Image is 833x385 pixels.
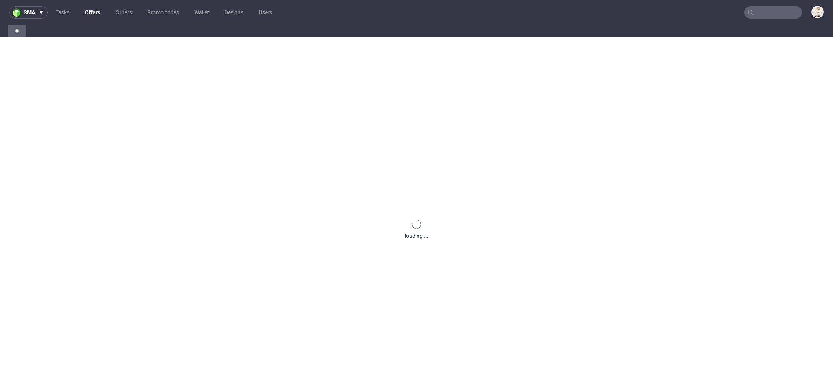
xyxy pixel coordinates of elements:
[190,6,214,19] a: Wallet
[9,6,48,19] button: sma
[51,6,74,19] a: Tasks
[812,7,823,17] img: Mari Fok
[143,6,184,19] a: Promo codes
[24,10,35,15] span: sma
[405,232,428,240] div: loading ...
[111,6,137,19] a: Orders
[13,8,24,17] img: logo
[254,6,277,19] a: Users
[220,6,248,19] a: Designs
[80,6,105,19] a: Offers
